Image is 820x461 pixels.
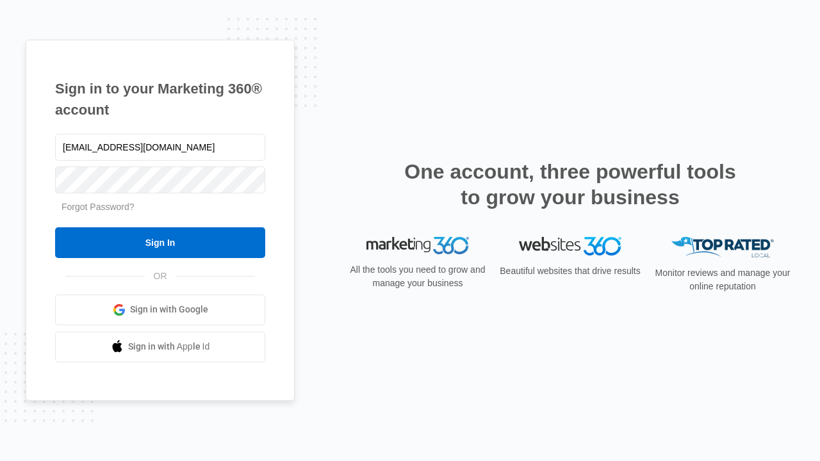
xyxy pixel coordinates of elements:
[55,134,265,161] input: Email
[346,263,489,290] p: All the tools you need to grow and manage your business
[145,270,176,283] span: OR
[130,303,208,316] span: Sign in with Google
[55,295,265,325] a: Sign in with Google
[61,202,135,212] a: Forgot Password?
[400,159,740,210] h2: One account, three powerful tools to grow your business
[671,237,774,258] img: Top Rated Local
[366,237,469,255] img: Marketing 360
[55,332,265,362] a: Sign in with Apple Id
[55,78,265,120] h1: Sign in to your Marketing 360® account
[55,227,265,258] input: Sign In
[498,264,642,278] p: Beautiful websites that drive results
[519,237,621,255] img: Websites 360
[128,340,210,353] span: Sign in with Apple Id
[651,266,794,293] p: Monitor reviews and manage your online reputation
